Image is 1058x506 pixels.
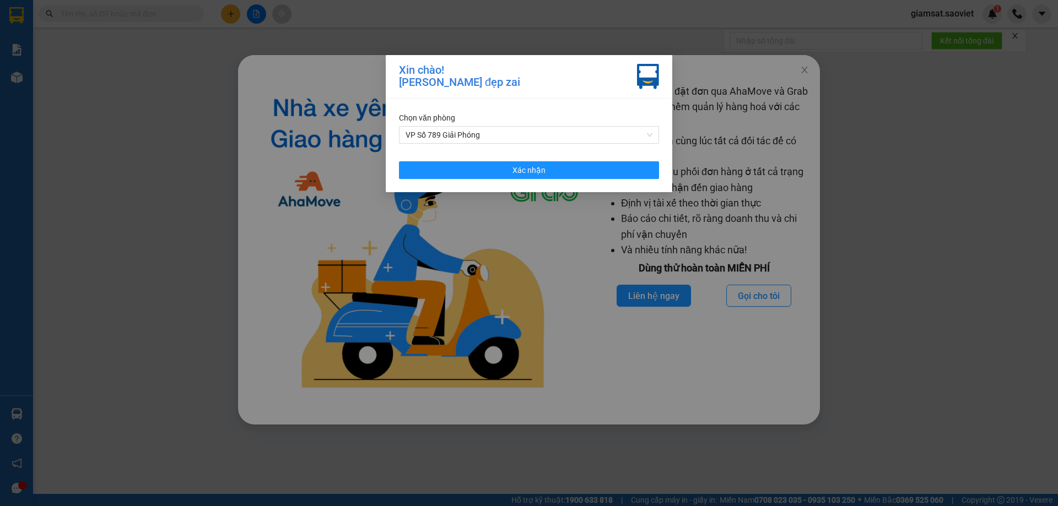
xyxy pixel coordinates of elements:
[399,161,659,179] button: Xác nhận
[399,112,659,124] div: Chọn văn phòng
[512,164,546,176] span: Xác nhận
[399,64,520,89] div: Xin chào! [PERSON_NAME] đẹp zai
[637,64,659,89] img: vxr-icon
[406,127,652,143] span: VP Số 789 Giải Phóng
